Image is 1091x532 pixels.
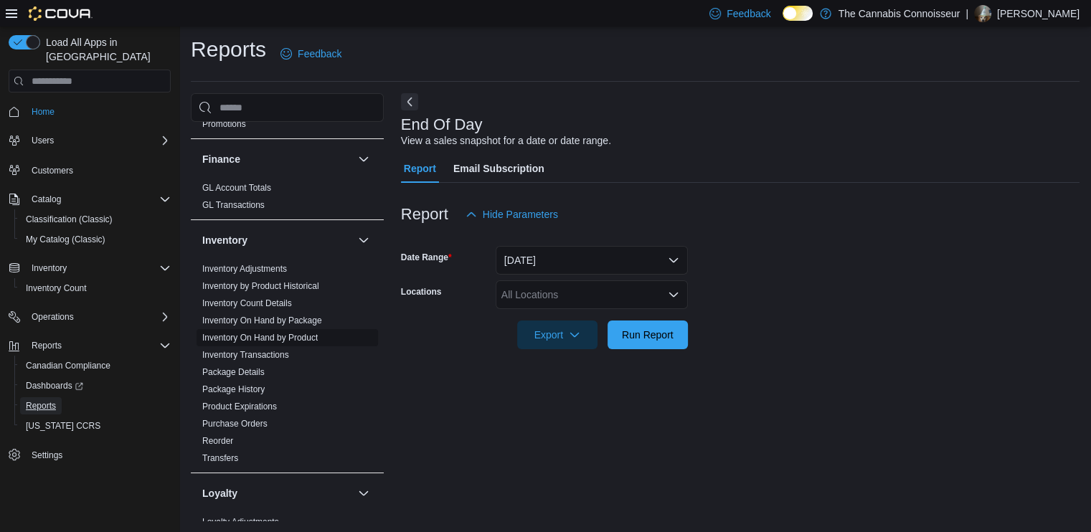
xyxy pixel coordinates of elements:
span: Reports [32,340,62,351]
span: Users [32,135,54,146]
p: The Cannabis Connoisseur [839,5,960,22]
a: GL Transactions [202,200,265,210]
span: Settings [32,450,62,461]
a: Canadian Compliance [20,357,116,374]
span: Inventory by Product Historical [202,280,319,292]
button: Inventory [202,233,352,247]
span: Washington CCRS [20,417,171,434]
span: Purchase Orders [202,418,268,429]
a: Package Details [202,367,265,377]
button: My Catalog (Classic) [14,229,176,250]
a: Inventory by Product Historical [202,281,319,291]
span: Inventory Transactions [202,349,289,361]
div: Inventory [191,260,384,472]
h3: End Of Day [401,116,483,133]
h3: Loyalty [202,486,237,500]
button: Customers [3,159,176,180]
span: Reorder [202,435,233,447]
span: Feedback [727,6,770,21]
span: Promotions [202,118,246,130]
img: Cova [29,6,93,21]
button: Operations [3,307,176,327]
button: Home [3,101,176,122]
span: Transfers [202,452,238,464]
span: GL Account Totals [202,182,271,194]
span: Report [404,154,436,183]
button: Open list of options [668,289,679,300]
span: Classification (Classic) [20,211,171,228]
button: Finance [355,151,372,168]
span: Home [26,103,171,120]
span: Inventory [32,262,67,274]
a: Inventory Transactions [202,350,289,360]
button: Catalog [26,191,67,208]
a: Inventory Count Details [202,298,292,308]
span: Loyalty Adjustments [202,516,279,528]
span: Email Subscription [453,154,544,183]
button: Reports [14,396,176,416]
a: Home [26,103,60,120]
span: Inventory Count [20,280,171,297]
a: Promotions [202,119,246,129]
span: Export [526,320,589,349]
h3: Finance [202,152,240,166]
a: Reorder [202,436,233,446]
span: My Catalog (Classic) [20,231,171,248]
a: Inventory Count [20,280,93,297]
span: Feedback [298,47,341,61]
label: Date Range [401,252,452,263]
a: Inventory On Hand by Product [202,333,318,343]
span: Inventory Count [26,282,87,294]
a: My Catalog (Classic) [20,231,111,248]
button: Classification (Classic) [14,209,176,229]
h1: Reports [191,35,266,64]
a: Inventory On Hand by Package [202,315,322,326]
a: Feedback [275,39,347,68]
span: Inventory Adjustments [202,263,287,275]
span: Dashboards [20,377,171,394]
button: [US_STATE] CCRS [14,416,176,436]
button: Run Report [608,320,688,349]
button: Next [401,93,418,110]
button: Inventory [355,232,372,249]
span: Catalog [26,191,171,208]
span: Reports [26,337,171,354]
span: Catalog [32,194,61,205]
div: View a sales snapshot for a date or date range. [401,133,611,148]
span: GL Transactions [202,199,265,211]
a: Loyalty Adjustments [202,517,279,527]
a: Customers [26,162,79,179]
span: Run Report [622,328,674,342]
button: [DATE] [496,246,688,275]
a: Dashboards [20,377,89,394]
button: Users [3,130,176,151]
span: Load All Apps in [GEOGRAPHIC_DATA] [40,35,171,64]
a: Inventory Adjustments [202,264,287,274]
label: Locations [401,286,442,298]
span: Users [26,132,171,149]
button: Hide Parameters [460,200,564,229]
span: Settings [26,446,171,464]
button: Finance [202,152,352,166]
span: Canadian Compliance [20,357,171,374]
button: Canadian Compliance [14,356,176,376]
span: Home [32,106,55,118]
a: Product Expirations [202,402,277,412]
span: Customers [32,165,73,176]
span: Inventory On Hand by Product [202,332,318,343]
a: GL Account Totals [202,183,271,193]
p: [PERSON_NAME] [997,5,1080,22]
a: Settings [26,447,68,464]
nav: Complex example [9,95,171,503]
input: Dark Mode [783,6,813,21]
span: Operations [32,311,74,323]
span: Inventory [26,260,171,277]
h3: Inventory [202,233,247,247]
button: Export [517,320,598,349]
a: Purchase Orders [202,419,268,429]
a: Classification (Classic) [20,211,118,228]
a: Transfers [202,453,238,463]
button: Inventory Count [14,278,176,298]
